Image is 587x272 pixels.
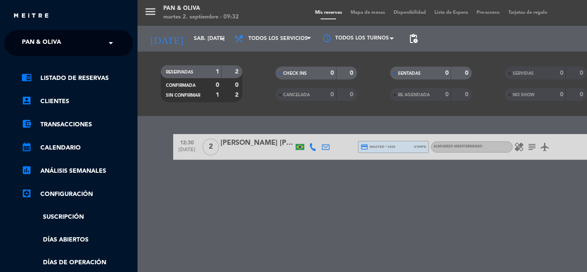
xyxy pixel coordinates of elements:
i: account_balance_wallet [21,119,32,129]
i: account_box [21,95,32,106]
a: account_balance_walletTransacciones [21,119,133,130]
span: Pan & Oliva [22,34,61,52]
i: chrome_reader_mode [21,72,32,83]
a: Configuración [21,189,133,199]
a: Días abiertos [21,235,133,245]
i: calendar_month [21,142,32,152]
span: pending_actions [408,34,419,44]
a: Días de Operación [21,258,133,268]
a: account_boxClientes [21,96,133,107]
img: MEITRE [13,13,49,19]
a: chrome_reader_modeListado de Reservas [21,73,133,83]
a: assessmentANÁLISIS SEMANALES [21,166,133,176]
a: calendar_monthCalendario [21,143,133,153]
i: settings_applications [21,188,32,199]
i: assessment [21,165,32,175]
a: Suscripción [21,212,133,222]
